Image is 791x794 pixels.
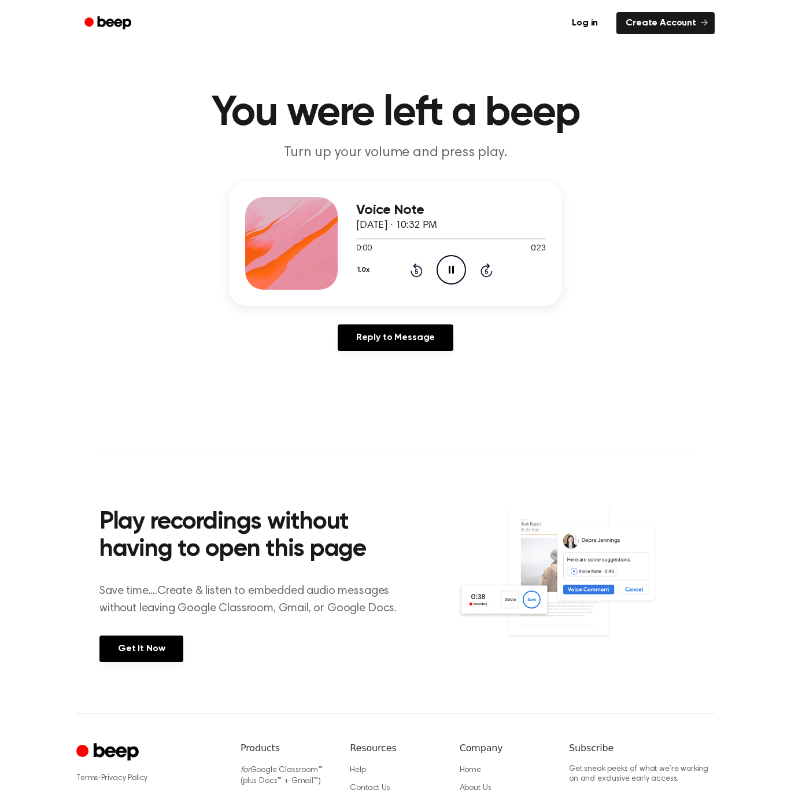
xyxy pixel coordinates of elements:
a: Reply to Message [338,324,453,351]
h6: Products [241,741,331,755]
a: About Us [460,784,491,792]
div: · [76,773,222,784]
button: 1.0x [356,260,374,280]
span: 0:00 [356,243,371,255]
a: Home [460,766,481,774]
a: forGoogle Classroom™ (plus Docs™ + Gmail™) [241,766,323,786]
a: Get It Now [99,636,183,662]
a: Cruip [76,741,142,764]
h3: Voice Note [356,202,546,218]
a: Beep [76,12,142,35]
h2: Play recordings without having to open this page [99,509,411,564]
i: for [241,766,250,774]
p: Get sneak peeks of what we’re working on and exclusive early access. [569,765,715,785]
h6: Subscribe [569,741,715,755]
span: [DATE] · 10:32 PM [356,220,437,231]
a: Terms [76,774,98,782]
a: Create Account [616,12,715,34]
a: Privacy Policy [101,774,148,782]
h1: You were left a beep [99,93,692,134]
img: Voice Comments on Docs and Recording Widget [457,505,692,661]
span: 0:23 [531,243,546,255]
p: Save time....Create & listen to embedded audio messages without leaving Google Classroom, Gmail, ... [99,582,411,617]
h6: Company [460,741,550,755]
a: Help [350,766,365,774]
p: Turn up your volume and press play. [173,143,618,163]
a: Log in [560,10,609,36]
h6: Resources [350,741,441,755]
a: Contact Us [350,784,390,792]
